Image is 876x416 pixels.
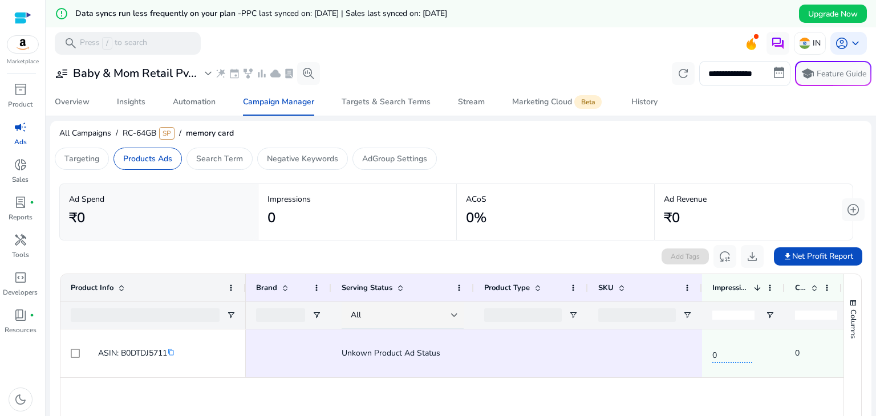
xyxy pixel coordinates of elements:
[774,247,862,266] button: Net Profit Report
[267,153,338,165] p: Negative Keywords
[215,68,226,79] span: wand_stars
[842,198,865,221] button: add_circle
[159,127,175,140] span: SP
[98,348,175,358] span: ASIN: B0DTDJ5711
[801,67,814,80] span: school
[664,210,680,226] h2: ₹0
[14,137,27,147] p: Ads
[835,36,849,50] span: account_circle
[362,153,427,165] p: AdGroup Settings
[712,283,749,293] span: Impressions
[12,174,29,185] p: Sales
[175,128,186,138] span: /
[14,271,27,284] span: code_blocks
[173,98,216,106] div: Automation
[351,309,361,320] span: All
[80,37,147,50] p: Press to search
[7,58,39,66] p: Marketplace
[111,128,123,138] span: /
[795,283,806,293] span: Clicks
[466,193,646,205] p: ACoS
[342,98,431,106] div: Targets & Search Terms
[201,67,215,80] span: expand_more
[458,98,485,106] div: Stream
[14,233,27,247] span: handyman
[243,98,314,106] div: Campaign Manager
[14,120,27,134] span: campaign
[14,83,27,96] span: inventory_2
[102,37,112,50] span: /
[683,311,692,320] button: Open Filter Menu
[69,193,249,205] p: Ad Spend
[741,245,764,268] button: download
[3,287,38,297] p: Developers
[14,158,27,172] span: donut_small
[512,97,604,107] div: Marketing Cloud
[846,203,860,217] span: add_circle
[167,348,175,356] mat-icon: content_copy
[5,325,36,335] p: Resources
[712,344,752,363] span: 0
[267,193,447,205] p: Impressions
[73,67,197,80] h3: Baby & Mom Retail Pv...
[342,348,440,358] span: Unkown Product Ad Status
[745,250,759,263] span: download
[302,67,315,80] span: search_insights
[123,153,172,165] p: Products Ads
[312,311,321,320] button: Open Filter Menu
[713,245,736,268] button: reset_settings
[765,311,774,320] button: Open Filter Menu
[241,8,447,19] span: PPC last synced on: [DATE] | Sales last synced on: [DATE]
[342,283,392,293] span: Serving Status
[55,98,90,106] div: Overview
[664,193,843,205] p: Ad Revenue
[808,8,858,20] span: Upgrade Now
[676,67,690,80] span: refresh
[14,308,27,322] span: book_4
[792,250,853,262] span: Net Profit Report
[123,128,156,138] span: RC-64GB
[484,283,530,293] span: Product Type
[267,210,275,226] h2: 0
[799,38,810,49] img: in.svg
[229,68,240,79] span: event
[297,62,320,85] button: search_insights
[718,250,732,263] span: reset_settings
[672,62,695,85] button: refresh
[117,98,145,106] div: Insights
[848,309,858,338] span: Columns
[799,5,867,23] button: Upgrade Now
[14,393,27,406] span: dark_mode
[69,210,85,226] h2: ₹0
[55,67,68,80] span: user_attributes
[795,341,800,365] p: 0
[64,153,99,165] p: Targeting
[75,9,447,19] h5: Data syncs run less frequently on your plan -
[55,7,68,21] mat-icon: error_outline
[242,68,254,79] span: family_history
[9,212,33,222] p: Reports
[795,61,871,86] button: schoolFeature Guide
[574,95,602,109] span: Beta
[196,153,243,165] p: Search Term
[7,36,38,53] img: amazon.svg
[256,283,277,293] span: Brand
[849,36,862,50] span: keyboard_arrow_down
[598,283,614,293] span: SKU
[226,311,236,320] button: Open Filter Menu
[59,128,111,138] span: All Campaigns
[256,68,267,79] span: bar_chart
[270,68,281,79] span: cloud
[631,98,658,106] div: History
[466,210,486,226] h2: 0%
[8,99,33,109] p: Product
[783,252,792,261] mat-icon: file_download
[71,283,113,293] span: Product Info
[12,250,29,260] p: Tools
[14,195,27,209] span: lab_profile
[817,68,866,80] p: Feature Guide
[30,313,34,317] span: fiber_manual_record
[569,311,578,320] button: Open Filter Menu
[30,200,34,205] span: fiber_manual_record
[64,36,78,50] span: search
